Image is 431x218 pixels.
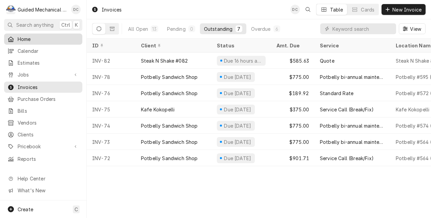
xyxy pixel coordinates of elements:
div: Potbelly Sandwich Shop [141,122,198,129]
div: Due [DATE] [223,106,252,113]
div: Overdue [251,25,271,32]
div: Potbelly bi-annual maintenance [320,122,385,129]
div: Guided Mechanical Services, LLC's Avatar [6,5,16,14]
a: Clients [4,129,82,140]
span: Home [18,36,79,43]
div: $775.00 [271,134,314,150]
a: Estimates [4,57,82,68]
div: $375.00 [271,101,314,117]
a: Bills [4,105,82,116]
div: 6 [275,25,279,32]
div: 13 [152,25,157,32]
div: Cards [361,6,374,13]
div: Potbelly Sandwich Shop [141,90,198,97]
a: Home [4,34,82,45]
span: Help Center [18,175,78,182]
a: Invoices [4,82,82,93]
div: ID [92,42,129,49]
span: New Invoice [391,6,423,13]
div: Due [DATE] [223,155,252,162]
div: Potbelly Sandwich Shop [141,138,198,146]
div: Table [330,6,343,13]
span: View [409,25,423,32]
div: INV-76 [87,85,136,101]
div: Steak N Shake #082 [141,57,188,64]
a: Go to What's New [4,185,82,196]
div: DC [71,5,81,14]
div: INV-73 [87,134,136,150]
div: All Open [128,25,148,32]
a: Purchase Orders [4,93,82,105]
input: Keyword search [332,23,393,34]
div: Status [217,42,264,49]
div: Potbelly bi-annual maintenance [320,73,385,81]
div: Daniel Cornell's Avatar [290,5,300,14]
div: INV-82 [87,52,136,69]
span: Calendar [18,47,79,54]
div: Quote [320,57,334,64]
button: View [399,23,426,34]
span: Bills [18,107,79,114]
span: Reports [18,155,79,162]
div: Kafe Kokopelli [141,106,175,113]
div: Outstanding [204,25,233,32]
span: Estimates [18,59,79,66]
div: INV-72 [87,150,136,166]
div: Amt. Due [276,42,308,49]
div: INV-78 [87,69,136,85]
span: Pricebook [18,143,69,150]
span: Clients [18,131,79,138]
div: $901.71 [271,150,314,166]
div: Due [DATE] [223,138,252,146]
button: New Invoice [382,4,426,15]
div: Kafe Kokopelli [396,106,429,113]
span: K [75,21,78,28]
span: Create [18,206,33,212]
span: What's New [18,187,78,194]
div: Service Call (Break/Fix) [320,106,374,113]
span: Ctrl [61,21,70,28]
div: INV-75 [87,101,136,117]
a: Calendar [4,45,82,57]
div: 7 [237,25,241,32]
div: Service [320,42,384,49]
div: $585.63 [271,52,314,69]
a: Go to Pricebook [4,141,82,152]
div: Due [DATE] [223,90,252,97]
div: INV-74 [87,117,136,134]
div: Due [DATE] [223,73,252,81]
div: G [6,5,16,14]
a: Reports [4,153,82,165]
button: Open search [303,4,313,15]
div: $775.00 [271,69,314,85]
div: Pending [167,25,186,32]
div: Potbelly bi-annual maintenance [320,138,385,146]
span: Jobs [18,71,69,78]
div: $775.00 [271,117,314,134]
span: Vendors [18,119,79,126]
div: Standard Rate [320,90,353,97]
div: 0 [190,25,194,32]
a: Vendors [4,117,82,128]
div: Potbelly Sandwich Shop [141,155,198,162]
span: Invoices [18,84,79,91]
div: Potbelly Sandwich Shop [141,73,198,81]
a: Go to Help Center [4,173,82,184]
button: Search anythingCtrlK [4,19,82,31]
div: Service Call (Break/Fix) [320,155,374,162]
a: Go to Jobs [4,69,82,80]
div: DC [290,5,300,14]
span: C [75,206,78,213]
div: Guided Mechanical Services, LLC [18,6,67,13]
div: Daniel Cornell's Avatar [71,5,81,14]
span: Purchase Orders [18,95,79,103]
div: Due 16 hours ago [223,57,263,64]
span: Search anything [16,21,54,28]
div: $189.92 [271,85,314,101]
div: Client [141,42,205,49]
div: Due [DATE] [223,122,252,129]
